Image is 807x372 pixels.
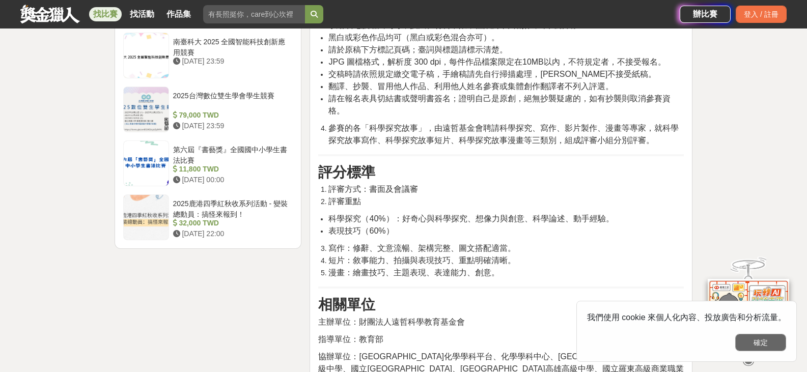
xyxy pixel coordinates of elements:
span: 主辦單位：財團法人遠哲科學教育基金會 [318,318,465,326]
a: 第六屆『書藝獎』全國國中小學生書法比賽 11,800 TWD [DATE] 00:00 [123,140,293,186]
a: 辦比賽 [680,6,731,23]
span: 我們使用 cookie 來個人化內容、投放廣告和分析流量。 [587,313,786,322]
div: 79,000 TWD [173,110,289,121]
div: [DATE] 22:00 [173,228,289,239]
strong: 相關單位 [318,297,375,312]
span: 漫畫：繪畫技巧、主題表現、表達能力、創意。 [328,268,499,277]
a: 2025鹿港四季紅秋收系列活動 - 變裝總動員：搞怪來報到！ 32,000 TWD [DATE] 22:00 [123,194,293,240]
div: [DATE] 23:59 [173,121,289,131]
span: 短片：敘事能力、拍攝與表現技巧、重點明確清晰。 [328,256,516,265]
div: 第六屆『書藝獎』全國國中小學生書法比賽 [173,145,289,164]
span: JPG 圖檔格式，解析度 300 dpi，每件作品檔案限定在10MB以內，不符規定者，不接受報名。 [328,58,665,66]
strong: 評分標準 [318,164,375,180]
div: 32,000 TWD [173,218,289,228]
span: 評審重點 [328,197,361,206]
div: 11,800 TWD [173,164,289,175]
span: 指導單位：教育部 [318,335,383,344]
input: 有長照挺你，care到心坎裡！青春出手，拍出照顧 影音徵件活動 [203,5,305,23]
a: 作品集 [162,7,195,21]
span: 翻譯、抄襲、冒用他人作品、利用他人姓名參賽或集體創作翻譯者不列入評選。 [328,82,614,91]
span: 參賽的各「科學探究故事」，由遠哲基金會聘請科學探究、寫作、影片製作、漫畫等專家，就科學探究故事寫作、科學探究故事短片、科學探究故事漫畫等三類別，組成評審小組分別評審。 [328,124,679,145]
a: 找活動 [126,7,158,21]
div: [DATE] 23:59 [173,56,289,67]
button: 確定 [735,334,786,351]
span: 請在報名表具切結書或聲明書簽名；證明自己是原創，絕無抄襲疑慮的，如有抄襲則取消參賽資格。 [328,94,671,115]
span: 手繪或電腦繪圖均可，技法、材料不限，但限於平面創作，單面繪製。 [328,21,581,30]
a: 南臺科大 2025 全國智能科技創新應用競賽 [DATE] 23:59 [123,33,293,78]
div: 2025鹿港四季紅秋收系列活動 - 變裝總動員：搞怪來報到！ [173,198,289,218]
div: 2025台灣數位雙生學會學生競賽 [173,91,289,110]
img: d2146d9a-e6f6-4337-9592-8cefde37ba6b.png [708,272,789,339]
span: 表現技巧（60%） [328,226,394,235]
div: [DATE] 00:00 [173,175,289,185]
div: 南臺科大 2025 全國智能科技創新應用競賽 [173,37,289,56]
span: 寫作：修辭、文意流暢、架構完整、圖文搭配適當。 [328,244,516,252]
span: 交稿時請依照規定繳交電子稿，手繪稿請先自行掃描處理，[PERSON_NAME]不接受紙稿。 [328,70,656,78]
span: 評審方式：書面及會議審 [328,185,418,193]
a: 找比賽 [89,7,122,21]
span: 科學探究（40%）：好奇心與科學探究、想像力與創意、科學論述、動手經驗。 [328,214,614,223]
a: 2025台灣數位雙生學會學生競賽 79,000 TWD [DATE] 23:59 [123,87,293,132]
div: 登入 / 註冊 [736,6,787,23]
span: 請於原稿下方標記頁碼；臺詞與標題請標示清楚。 [328,45,508,54]
span: 黑白或彩色作品均可（黑白或彩色混合亦可）。 [328,33,499,42]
